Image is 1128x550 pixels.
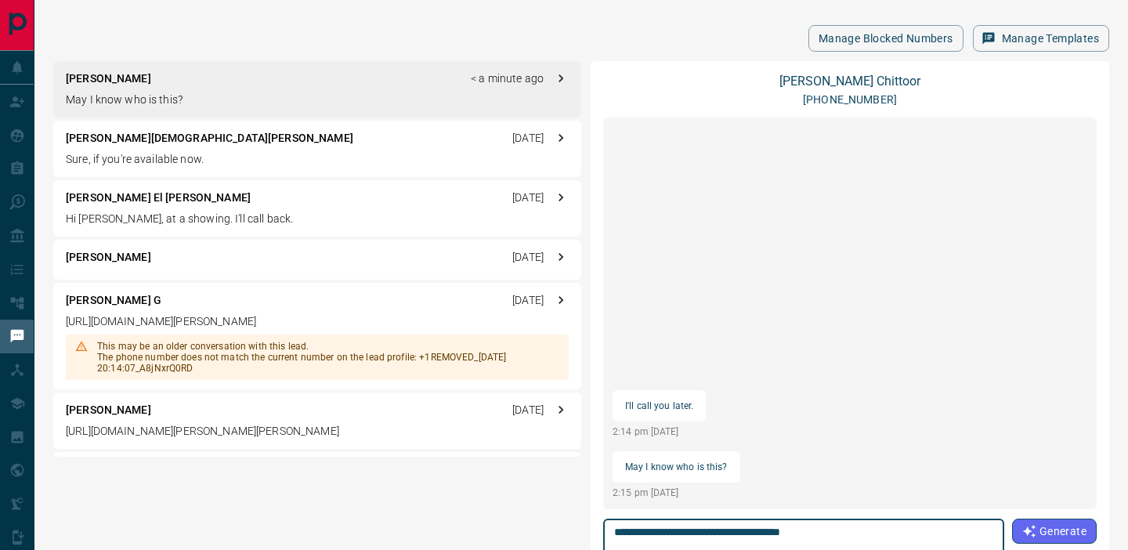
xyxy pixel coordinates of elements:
[973,25,1109,52] button: Manage Templates
[613,486,740,500] p: 2:15 pm [DATE]
[625,396,693,415] p: I'll call you later.
[97,335,559,380] div: This may be an older conversation with this lead. The phone number does not match the current num...
[66,211,569,227] p: Hi [PERSON_NAME], at a showing. I'll call back.
[512,402,544,418] p: [DATE]
[512,130,544,147] p: [DATE]
[808,25,963,52] button: Manage Blocked Numbers
[1012,519,1097,544] button: Generate
[512,249,544,266] p: [DATE]
[779,74,920,89] a: [PERSON_NAME] Chittoor
[66,71,151,87] p: [PERSON_NAME]
[66,313,569,330] p: [URL][DOMAIN_NAME][PERSON_NAME]
[66,190,251,206] p: [PERSON_NAME] El [PERSON_NAME]
[66,423,569,440] p: [URL][DOMAIN_NAME][PERSON_NAME][PERSON_NAME]
[66,130,353,147] p: [PERSON_NAME][DEMOGRAPHIC_DATA][PERSON_NAME]
[66,402,151,418] p: [PERSON_NAME]
[512,292,544,309] p: [DATE]
[512,190,544,206] p: [DATE]
[613,425,706,439] p: 2:14 pm [DATE]
[66,151,569,168] p: Sure, if you're available now.
[66,249,151,266] p: [PERSON_NAME]
[625,458,728,476] p: May I know who is this?
[66,292,161,309] p: [PERSON_NAME] G
[471,71,544,87] p: < a minute ago
[66,92,569,108] p: May I know who is this?
[803,92,897,108] p: [PHONE_NUMBER]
